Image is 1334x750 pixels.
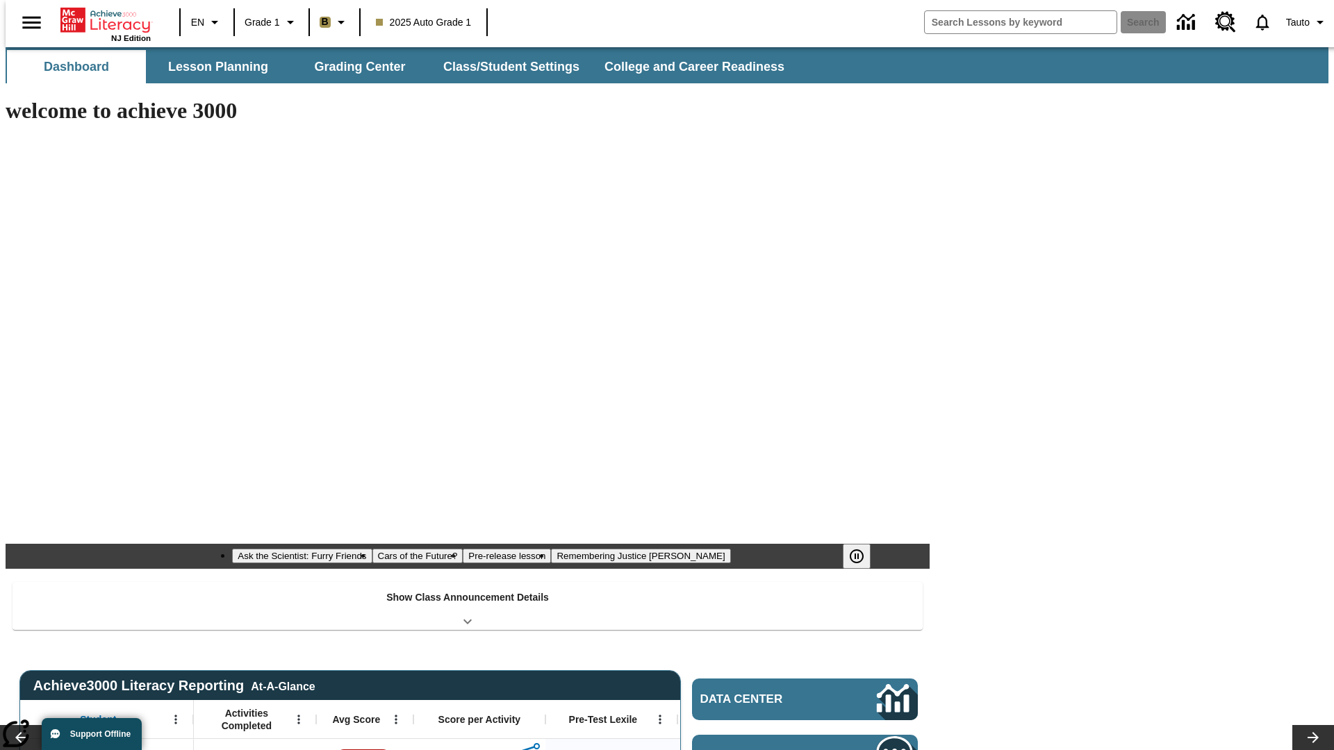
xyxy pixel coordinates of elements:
button: Class/Student Settings [432,50,591,83]
div: At-A-Glance [251,678,315,693]
a: Resource Center, Will open in new tab [1207,3,1244,41]
div: Show Class Announcement Details [13,582,923,630]
button: Slide 4 Remembering Justice O'Connor [551,549,730,563]
button: Open Menu [165,709,186,730]
input: search field [925,11,1117,33]
button: Slide 3 Pre-release lesson [463,549,551,563]
button: Pause [843,544,871,569]
button: Profile/Settings [1281,10,1334,35]
div: SubNavbar [6,47,1328,83]
span: EN [191,15,204,30]
div: Pause [843,544,884,569]
button: Open side menu [11,2,52,43]
button: Slide 1 Ask the Scientist: Furry Friends [232,549,372,563]
button: Dashboard [7,50,146,83]
span: Student [80,713,116,726]
button: Open Menu [386,709,406,730]
span: Data Center [700,692,830,706]
button: Lesson Planning [149,50,288,83]
button: Grade: Grade 1, Select a grade [239,10,304,35]
button: Support Offline [42,718,142,750]
div: SubNavbar [6,50,797,83]
span: Grade 1 [245,15,280,30]
button: Grading Center [290,50,429,83]
p: Show Class Announcement Details [386,590,549,605]
button: College and Career Readiness [593,50,796,83]
button: Boost Class color is light brown. Change class color [314,10,355,35]
a: Home [60,6,151,34]
button: Open Menu [650,709,670,730]
span: Avg Score [332,713,380,726]
span: Achieve3000 Literacy Reporting [33,678,315,694]
button: Open Menu [288,709,309,730]
span: Score per Activity [438,713,521,726]
span: 2025 Auto Grade 1 [376,15,472,30]
span: B [322,13,329,31]
h1: welcome to achieve 3000 [6,98,930,124]
span: Activities Completed [201,707,293,732]
a: Data Center [692,678,918,720]
button: Slide 2 Cars of the Future? [372,549,463,563]
button: Lesson carousel, Next [1292,725,1334,750]
div: Home [60,5,151,42]
span: Tauto [1286,15,1310,30]
a: Data Center [1169,3,1207,42]
button: Language: EN, Select a language [185,10,229,35]
a: Notifications [1244,4,1281,40]
span: NJ Edition [111,34,151,42]
span: Pre-Test Lexile [569,713,638,726]
span: Support Offline [70,729,131,739]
